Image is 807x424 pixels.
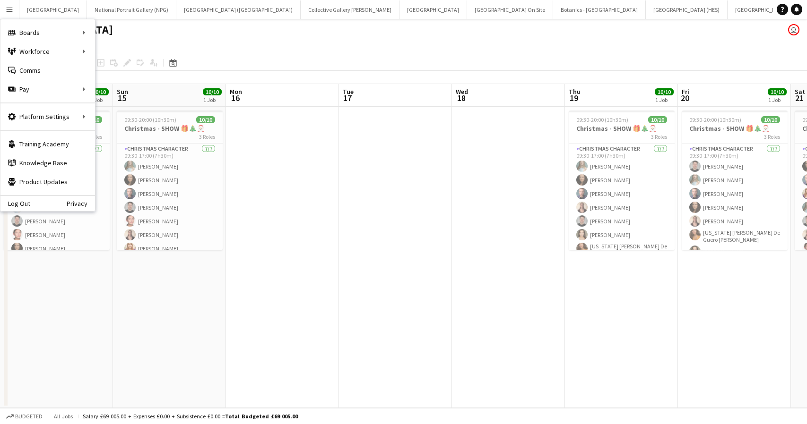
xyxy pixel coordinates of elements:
[553,0,646,19] button: Botanics - [GEOGRAPHIC_DATA]
[225,413,298,420] span: Total Budgeted £69 005.00
[0,135,95,153] a: Training Academy
[682,124,788,133] h3: Christmas - SHOW 🎁🎄🎅🏻
[0,172,95,191] a: Product Updates
[569,110,675,250] app-job-card: 09:30-20:00 (10h30m)10/10Christmas - SHOW 🎁🎄🎅🏻3 RolesChristmas Character7/709:30-17:00 (7h30m)[PE...
[87,0,176,19] button: National Portrait Gallery (NPG)
[456,87,468,96] span: Wed
[83,413,298,420] div: Salary £69 005.00 + Expenses £0.00 + Subsistence £0.00 =
[651,133,667,140] span: 3 Roles
[90,88,109,95] span: 10/10
[230,87,242,96] span: Mon
[682,87,689,96] span: Fri
[682,144,788,261] app-card-role: Christmas Character7/709:30-17:00 (7h30m)[PERSON_NAME][PERSON_NAME][PERSON_NAME][PERSON_NAME][PER...
[454,93,468,103] span: 18
[0,107,95,126] div: Platform Settings
[689,116,741,123] span: 09:30-20:00 (10h30m)
[117,144,223,258] app-card-role: Christmas Character7/709:30-17:00 (7h30m)[PERSON_NAME][PERSON_NAME][PERSON_NAME][PERSON_NAME][PER...
[646,0,728,19] button: [GEOGRAPHIC_DATA] (HES)
[788,24,799,35] app-user-avatar: Eldina Munatay
[5,411,44,422] button: Budgeted
[117,87,128,96] span: Sun
[0,153,95,172] a: Knowledge Base
[301,0,399,19] button: Collective Gallery [PERSON_NAME]
[176,0,301,19] button: [GEOGRAPHIC_DATA] ([GEOGRAPHIC_DATA])
[569,87,581,96] span: Thu
[399,0,467,19] button: [GEOGRAPHIC_DATA]
[19,0,87,19] button: [GEOGRAPHIC_DATA]
[115,93,128,103] span: 15
[761,116,780,123] span: 10/10
[655,96,673,103] div: 1 Job
[117,124,223,133] h3: Christmas - SHOW 🎁🎄🎅🏻
[0,42,95,61] div: Workforce
[569,124,675,133] h3: Christmas - SHOW 🎁🎄🎅🏻
[680,93,689,103] span: 20
[343,87,354,96] span: Tue
[795,87,805,96] span: Sat
[569,144,675,261] app-card-role: Christmas Character7/709:30-17:00 (7h30m)[PERSON_NAME][PERSON_NAME][PERSON_NAME][PERSON_NAME][PER...
[764,133,780,140] span: 3 Roles
[0,80,95,99] div: Pay
[682,110,788,250] app-job-card: 09:30-20:00 (10h30m)10/10Christmas - SHOW 🎁🎄🎅🏻3 RolesChristmas Character7/709:30-17:00 (7h30m)[PE...
[0,61,95,80] a: Comms
[52,413,75,420] span: All jobs
[0,23,95,42] div: Boards
[655,88,674,95] span: 10/10
[67,200,95,207] a: Privacy
[648,116,667,123] span: 10/10
[793,93,805,103] span: 21
[567,93,581,103] span: 19
[117,110,223,250] app-job-card: 09:30-20:00 (10h30m)10/10Christmas - SHOW 🎁🎄🎅🏻3 RolesChristmas Character7/709:30-17:00 (7h30m)[PE...
[228,93,242,103] span: 16
[124,116,176,123] span: 09:30-20:00 (10h30m)
[203,96,221,103] div: 1 Job
[196,116,215,123] span: 10/10
[341,93,354,103] span: 17
[203,88,222,95] span: 10/10
[0,200,30,207] a: Log Out
[576,116,628,123] span: 09:30-20:00 (10h30m)
[90,96,108,103] div: 1 Job
[768,96,786,103] div: 1 Job
[15,413,43,420] span: Budgeted
[467,0,553,19] button: [GEOGRAPHIC_DATA] On Site
[199,133,215,140] span: 3 Roles
[768,88,787,95] span: 10/10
